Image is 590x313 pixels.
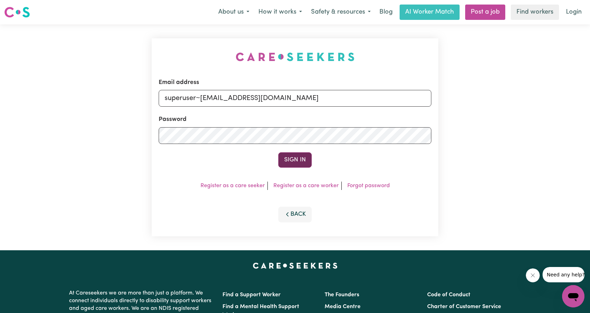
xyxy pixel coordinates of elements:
iframe: Button to launch messaging window [562,285,584,307]
label: Password [159,115,187,124]
button: How it works [254,5,307,20]
a: Find a Support Worker [222,292,281,298]
a: Login [562,5,586,20]
a: Blog [375,5,397,20]
button: Safety & resources [307,5,375,20]
a: Register as a care seeker [201,183,265,189]
a: AI Worker Match [400,5,460,20]
a: The Founders [325,292,359,298]
a: Code of Conduct [427,292,470,298]
button: Back [278,207,312,222]
a: Post a job [465,5,505,20]
button: About us [214,5,254,20]
a: Media Centre [325,304,361,310]
iframe: Message from company [543,267,584,282]
a: Careseekers logo [4,4,30,20]
img: Careseekers logo [4,6,30,18]
a: Find workers [511,5,559,20]
a: Forgot password [347,183,390,189]
span: Need any help? [4,5,42,10]
a: Register as a care worker [273,183,339,189]
iframe: Close message [526,268,540,282]
label: Email address [159,78,199,87]
a: Charter of Customer Service [427,304,501,310]
a: Careseekers home page [253,263,338,268]
input: Email address [159,90,431,107]
button: Sign In [278,152,312,168]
